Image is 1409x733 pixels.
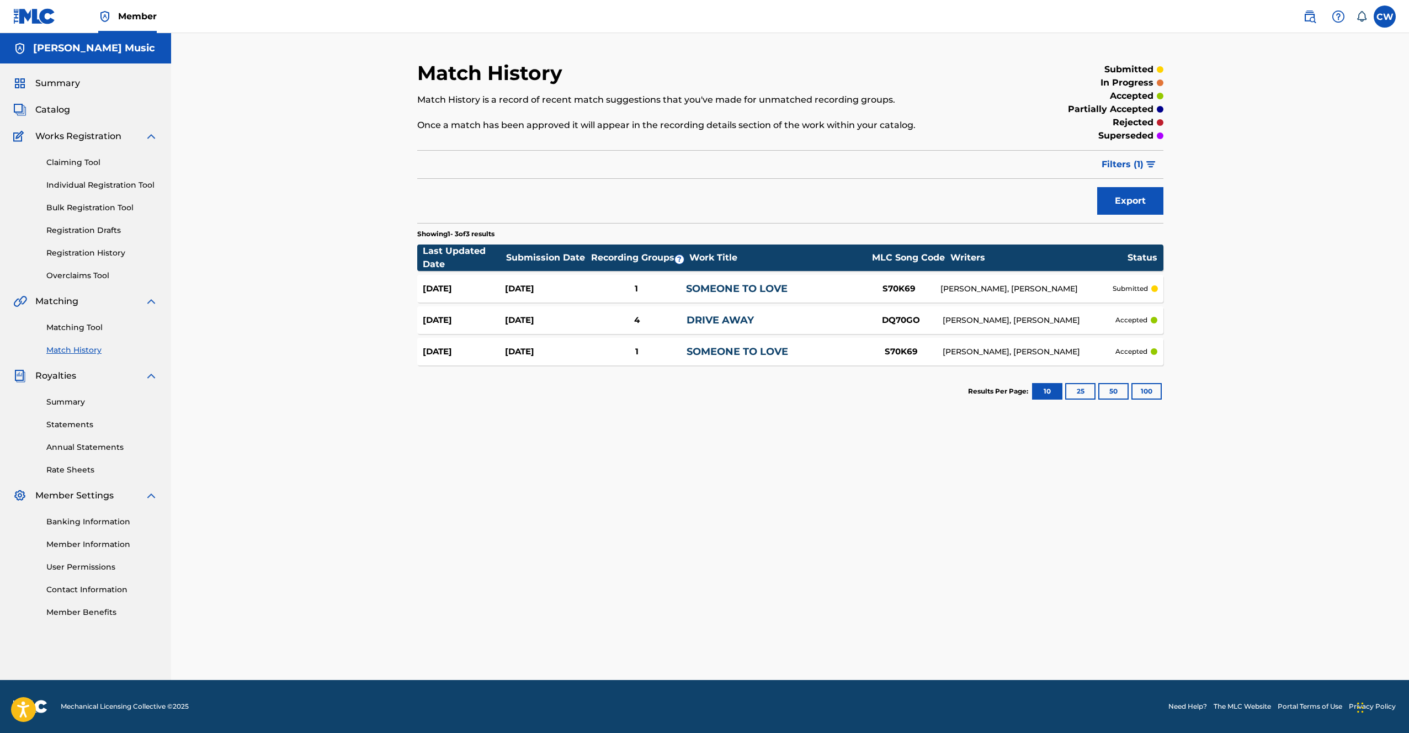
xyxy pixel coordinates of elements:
[968,386,1031,396] p: Results Per Page:
[118,10,157,23] span: Member
[689,251,866,264] div: Work Title
[675,255,684,264] span: ?
[860,346,943,358] div: S70K69
[13,8,56,24] img: MLC Logo
[1327,6,1349,28] div: Help
[589,251,689,264] div: Recording Groups
[858,283,940,295] div: S70K69
[687,346,788,358] a: SOMEONE TO LOVE
[687,314,754,326] a: DRIVE AWAY
[1113,284,1148,294] p: submitted
[587,283,686,295] div: 1
[1356,11,1367,22] div: Notifications
[13,130,28,143] img: Works Registration
[46,464,158,476] a: Rate Sheets
[46,179,158,191] a: Individual Registration Tool
[587,346,686,358] div: 1
[46,396,158,408] a: Summary
[13,103,26,116] img: Catalog
[46,322,158,333] a: Matching Tool
[13,295,27,308] img: Matching
[13,489,26,502] img: Member Settings
[35,77,80,90] span: Summary
[1303,10,1316,23] img: search
[46,442,158,453] a: Annual Statements
[1032,383,1062,400] button: 10
[1095,151,1163,178] button: Filters (1)
[13,103,70,116] a: CatalogCatalog
[46,419,158,431] a: Statements
[13,369,26,383] img: Royalties
[505,346,587,358] div: [DATE]
[940,283,1112,295] div: [PERSON_NAME], [PERSON_NAME]
[1115,347,1147,357] p: accepted
[943,315,1116,326] div: [PERSON_NAME], [PERSON_NAME]
[1374,6,1396,28] div: User Menu
[1098,383,1129,400] button: 50
[1278,702,1342,711] a: Portal Terms of Use
[686,283,788,295] a: SOMEONE TO LOVE
[46,539,158,550] a: Member Information
[1097,187,1163,215] button: Export
[13,77,26,90] img: Summary
[423,346,505,358] div: [DATE]
[417,61,568,86] h2: Match History
[943,346,1116,358] div: [PERSON_NAME], [PERSON_NAME]
[423,245,506,271] div: Last Updated Date
[417,119,992,132] p: Once a match has been approved it will appear in the recording details section of the work within...
[1068,103,1153,116] p: partially accepted
[46,584,158,596] a: Contact Information
[145,130,158,143] img: expand
[98,10,111,23] img: Top Rightsholder
[46,516,158,528] a: Banking Information
[950,251,1127,264] div: Writers
[505,314,587,327] div: [DATE]
[35,130,121,143] span: Works Registration
[35,295,78,308] span: Matching
[145,295,158,308] img: expand
[46,202,158,214] a: Bulk Registration Tool
[1100,76,1153,89] p: in progress
[505,283,587,295] div: [DATE]
[417,93,992,107] p: Match History is a record of recent match suggestions that you've made for unmatched recording gr...
[1357,691,1364,724] div: Drag
[13,42,26,55] img: Accounts
[1378,515,1409,604] iframe: Resource Center
[506,251,589,264] div: Submission Date
[1065,383,1096,400] button: 25
[1115,315,1147,325] p: accepted
[1104,63,1153,76] p: submitted
[860,314,943,327] div: DQ70GO
[1110,89,1153,103] p: accepted
[867,251,950,264] div: MLC Song Code
[1299,6,1321,28] a: Public Search
[13,700,47,713] img: logo
[1102,158,1144,171] span: Filters ( 1 )
[1146,161,1156,168] img: filter
[46,225,158,236] a: Registration Drafts
[13,77,80,90] a: SummarySummary
[1131,383,1162,400] button: 100
[33,42,155,55] h5: Luke White Music
[46,344,158,356] a: Match History
[46,270,158,281] a: Overclaims Tool
[1354,680,1409,733] iframe: Chat Widget
[1349,702,1396,711] a: Privacy Policy
[46,607,158,618] a: Member Benefits
[145,369,158,383] img: expand
[423,283,505,295] div: [DATE]
[417,229,495,239] p: Showing 1 - 3 of 3 results
[1098,129,1153,142] p: superseded
[423,314,505,327] div: [DATE]
[1332,10,1345,23] img: help
[1168,702,1207,711] a: Need Help?
[46,247,158,259] a: Registration History
[1128,251,1157,264] div: Status
[1214,702,1271,711] a: The MLC Website
[1113,116,1153,129] p: rejected
[145,489,158,502] img: expand
[46,157,158,168] a: Claiming Tool
[35,369,76,383] span: Royalties
[35,103,70,116] span: Catalog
